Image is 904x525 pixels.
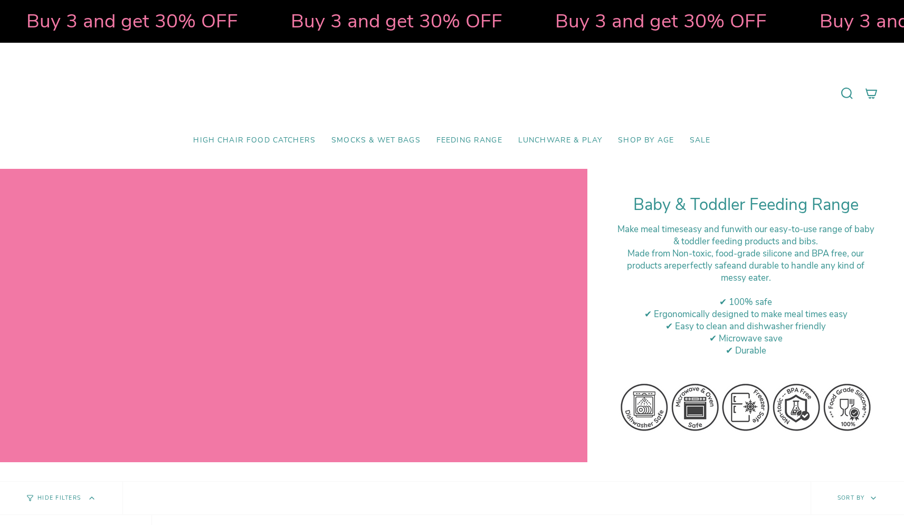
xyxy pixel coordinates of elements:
[614,296,878,308] div: ✔ 100% safe
[436,136,502,145] span: Feeding Range
[614,223,878,247] div: Make meal times with our easy-to-use range of baby & toddler feeding products and bibs.
[290,8,501,34] strong: Buy 3 and get 30% OFF
[683,223,735,235] strong: easy and fun
[614,308,878,320] div: ✔ Ergonomically designed to make meal times easy
[518,136,602,145] span: Lunchware & Play
[510,128,610,153] a: Lunchware & Play
[682,128,719,153] a: SALE
[323,128,429,153] a: Smocks & Wet Bags
[614,195,878,215] h1: Baby & Toddler Feeding Range
[677,260,731,272] strong: perfectly safe
[811,482,904,514] button: Sort by
[331,136,421,145] span: Smocks & Wet Bags
[429,128,510,153] a: Feeding Range
[627,247,864,284] span: ade from Non-toxic, food-grade silicone and BPA free, our products are and durable to handle any ...
[690,136,711,145] span: SALE
[193,136,316,145] span: High Chair Food Catchers
[709,332,783,345] span: ✔ Microwave save
[838,494,865,502] span: Sort by
[610,128,682,153] a: Shop by Age
[618,136,674,145] span: Shop by Age
[554,8,766,34] strong: Buy 3 and get 30% OFF
[25,8,237,34] strong: Buy 3 and get 30% OFF
[361,59,543,128] a: Mumma’s Little Helpers
[614,345,878,357] div: ✔ Durable
[185,128,323,153] a: High Chair Food Catchers
[614,320,878,332] div: ✔ Easy to clean and dishwasher friendly
[614,247,878,284] div: M
[37,495,81,501] span: Hide Filters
